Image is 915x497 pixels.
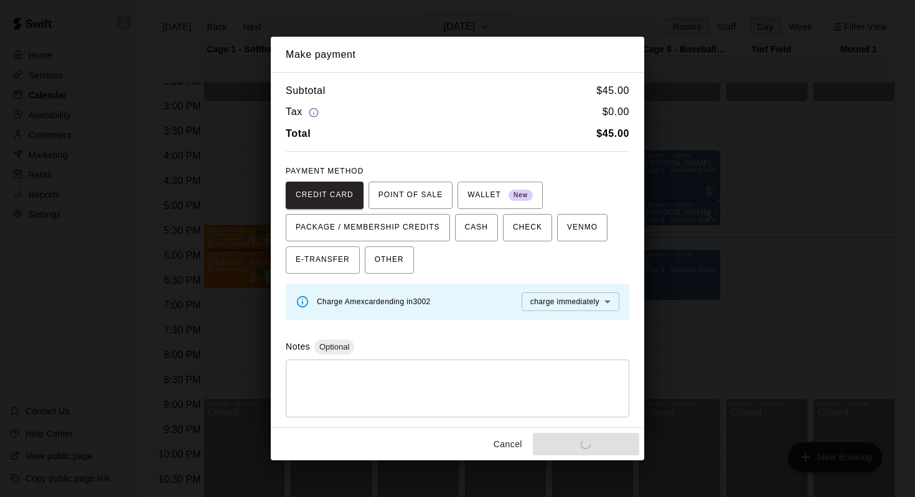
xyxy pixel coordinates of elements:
h6: $ 0.00 [603,104,629,121]
b: Total [286,128,311,139]
span: PACKAGE / MEMBERSHIP CREDITS [296,218,440,238]
label: Notes [286,341,310,351]
h6: $ 45.00 [596,83,629,99]
span: Optional [314,342,354,351]
button: OTHER [365,246,414,274]
button: CHECK [503,214,552,241]
button: POINT OF SALE [368,182,453,209]
h2: Make payment [271,37,644,73]
span: E-TRANSFER [296,250,350,270]
span: WALLET [467,185,533,205]
b: $ 45.00 [596,128,629,139]
button: VENMO [557,214,608,241]
button: E-TRANSFER [286,246,360,274]
button: PACKAGE / MEMBERSHIP CREDITS [286,214,450,241]
span: OTHER [375,250,404,270]
h6: Subtotal [286,83,326,99]
h6: Tax [286,104,322,121]
span: charge immediately [530,297,599,306]
button: CASH [455,214,498,241]
span: PAYMENT METHOD [286,167,364,175]
span: CASH [465,218,488,238]
span: CHECK [513,218,542,238]
button: WALLET New [457,182,543,209]
button: Cancel [488,433,528,456]
span: New [509,187,533,204]
span: VENMO [567,218,598,238]
span: Charge Amex card ending in 3002 [317,297,431,306]
span: POINT OF SALE [378,185,443,205]
span: CREDIT CARD [296,185,354,205]
button: CREDIT CARD [286,182,364,209]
